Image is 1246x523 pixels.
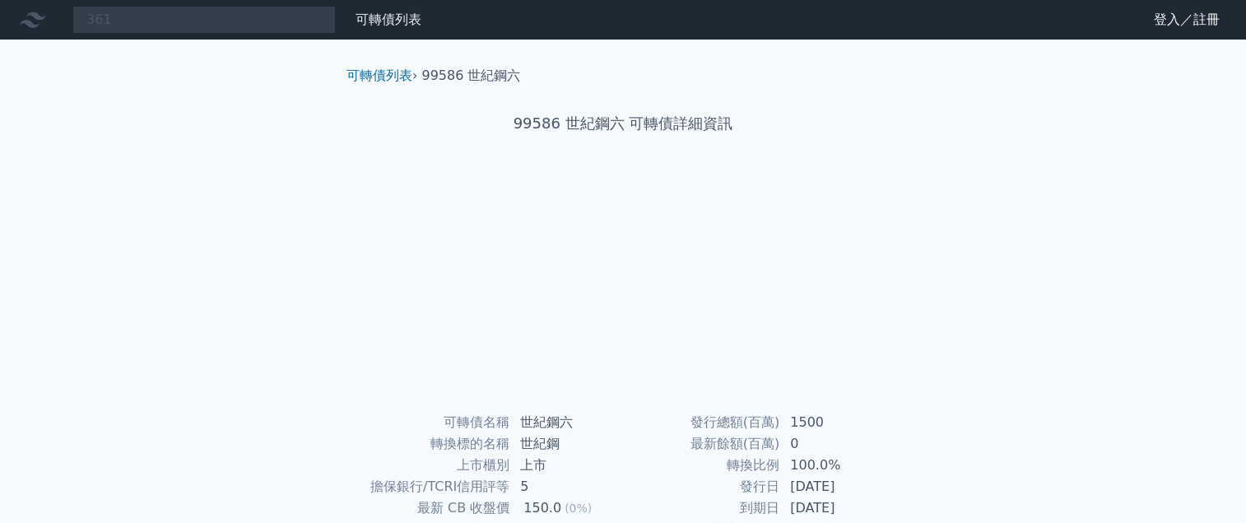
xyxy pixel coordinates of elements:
span: (0%) [565,502,592,515]
td: 可轉債名稱 [353,412,510,433]
td: 5 [510,476,623,497]
td: 發行總額(百萬) [623,412,780,433]
a: 登入／註冊 [1141,7,1233,33]
td: 上市櫃別 [353,455,510,476]
li: › [346,66,417,86]
td: 1500 [780,412,893,433]
td: 發行日 [623,476,780,497]
a: 可轉債列表 [356,12,421,27]
h1: 99586 世紀鋼六 可轉債詳細資訊 [333,112,913,135]
td: 世紀鋼 [510,433,623,455]
td: 世紀鋼六 [510,412,623,433]
td: 到期日 [623,497,780,519]
div: 150.0 [520,498,565,518]
td: 100.0% [780,455,893,476]
td: 擔保銀行/TCRI信用評等 [353,476,510,497]
td: 上市 [510,455,623,476]
td: 轉換比例 [623,455,780,476]
td: [DATE] [780,476,893,497]
a: 可轉債列表 [346,68,412,83]
td: 轉換標的名稱 [353,433,510,455]
td: [DATE] [780,497,893,519]
td: 最新餘額(百萬) [623,433,780,455]
li: 99586 世紀鋼六 [422,66,521,86]
td: 0 [780,433,893,455]
td: 最新 CB 收盤價 [353,497,510,519]
input: 搜尋可轉債 代號／名稱 [72,6,336,34]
